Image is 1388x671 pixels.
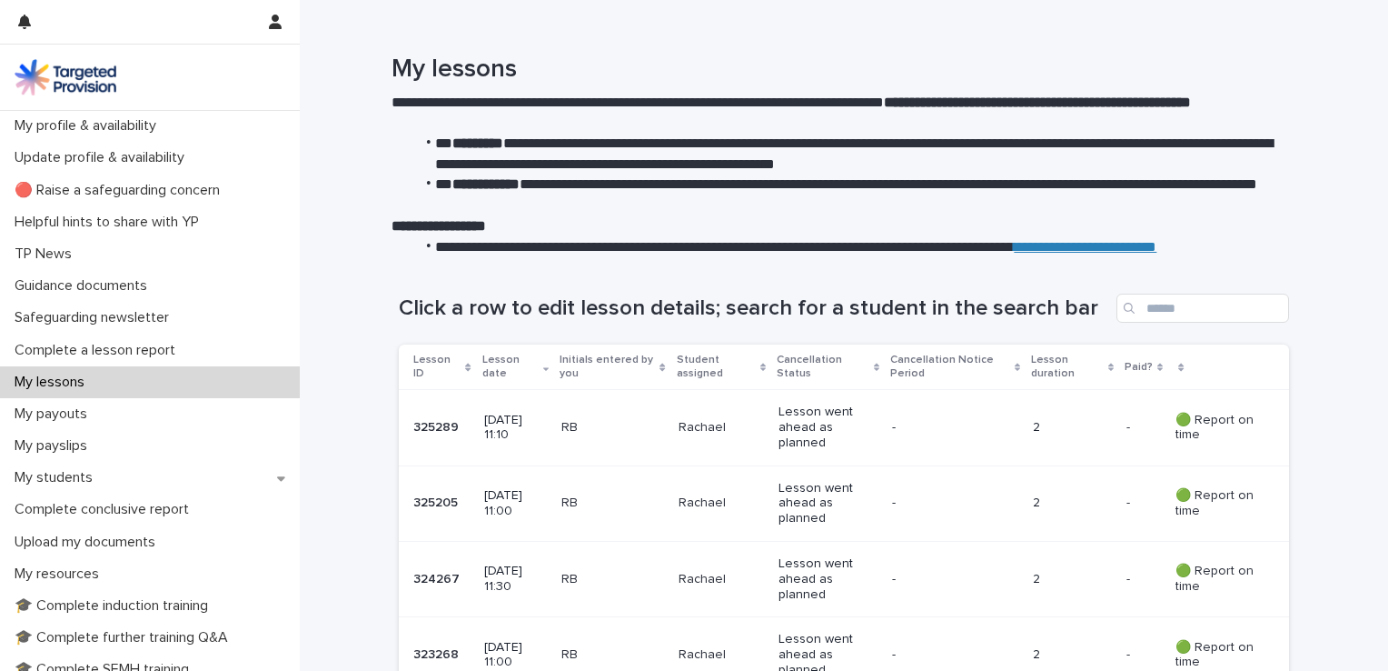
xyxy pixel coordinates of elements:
p: Cancellation Status [777,350,869,384]
p: - [892,647,993,663]
p: - [1126,644,1134,663]
p: 🟢 Report on time [1175,413,1260,444]
p: Rachael [679,420,764,436]
h1: Click a row to edit lesson details; search for a student in the search bar [399,295,1109,322]
p: Update profile & availability [7,149,199,166]
p: My resources [7,566,114,583]
p: 2 [1033,420,1112,436]
p: Lesson went ahead as planned [778,556,877,602]
p: Complete conclusive report [7,501,203,518]
p: 🎓 Complete further training Q&A [7,629,243,646]
p: 2 [1033,496,1112,511]
p: - [1126,416,1134,436]
p: [DATE] 11:00 [484,488,548,519]
p: 325289 [413,416,462,436]
p: - [892,496,993,511]
p: - [1126,568,1134,587]
p: 🟢 Report on time [1175,564,1260,595]
input: Search [1116,294,1289,323]
tr: 325205325205 [DATE] 11:00RBRachaelLesson went ahead as planned-2-- 🟢 Report on time [399,466,1289,541]
tr: 325289325289 [DATE] 11:10RBRachaelLesson went ahead as planned-2-- 🟢 Report on time [399,390,1289,466]
p: 2 [1033,572,1112,587]
p: Lesson went ahead as planned [778,405,877,450]
p: [DATE] 11:10 [484,413,548,444]
p: 🟢 Report on time [1175,640,1260,671]
p: [DATE] 11:00 [484,640,548,671]
h1: My lessons [392,55,1282,85]
p: Lesson date [482,350,540,384]
p: Rachael [679,647,764,663]
p: Initials entered by you [560,350,655,384]
p: Paid? [1125,357,1153,377]
p: Helpful hints to share with YP [7,214,213,231]
p: Rachael [679,496,764,511]
p: TP News [7,245,86,263]
p: Lesson went ahead as planned [778,481,877,526]
p: Complete a lesson report [7,342,190,359]
p: - [892,572,993,587]
p: My profile & availability [7,117,171,135]
p: RB [561,496,662,511]
p: - [892,420,993,436]
tr: 324267324267 [DATE] 11:30RBRachaelLesson went ahead as planned-2-- 🟢 Report on time [399,541,1289,616]
p: 323268 [413,644,462,663]
p: Guidance documents [7,277,162,295]
p: My payouts [7,406,102,423]
p: My payslips [7,437,102,455]
img: M5nRWzHhSzIhMunXDL62 [15,59,116,95]
p: Safeguarding newsletter [7,309,183,326]
p: Lesson ID [413,350,461,384]
p: Rachael [679,572,764,587]
p: My lessons [7,374,99,391]
p: 🔴 Raise a safeguarding concern [7,182,234,199]
p: 🟢 Report on time [1175,488,1260,519]
p: 2 [1033,647,1112,663]
p: 325205 [413,492,461,511]
p: RB [561,647,662,663]
p: Cancellation Notice Period [890,350,1010,384]
p: Lesson duration [1031,350,1104,384]
p: RB [561,572,662,587]
p: My students [7,469,107,486]
p: RB [561,420,662,436]
p: 324267 [413,568,463,587]
p: [DATE] 11:30 [484,564,548,595]
p: Upload my documents [7,534,170,551]
p: 🎓 Complete induction training [7,597,223,615]
p: - [1126,492,1134,511]
p: Student assigned [677,350,756,384]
